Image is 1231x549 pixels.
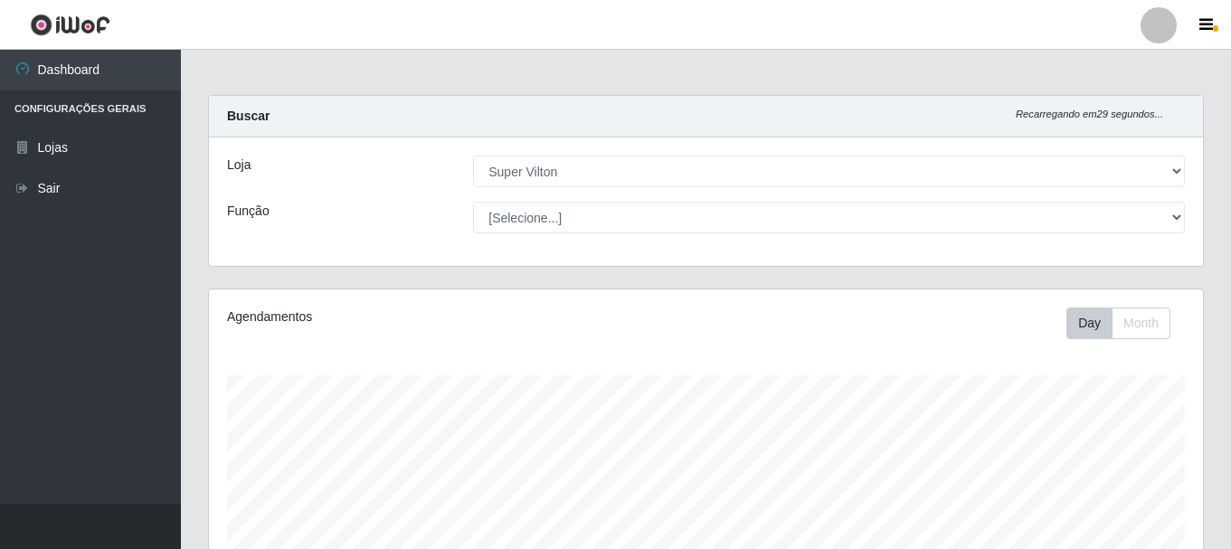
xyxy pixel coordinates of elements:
[1112,308,1170,339] button: Month
[227,202,270,221] label: Função
[1066,308,1113,339] button: Day
[1066,308,1185,339] div: Toolbar with button groups
[30,14,110,36] img: CoreUI Logo
[1066,308,1170,339] div: First group
[227,109,270,123] strong: Buscar
[227,156,251,175] label: Loja
[1016,109,1163,119] i: Recarregando em 29 segundos...
[227,308,611,327] div: Agendamentos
